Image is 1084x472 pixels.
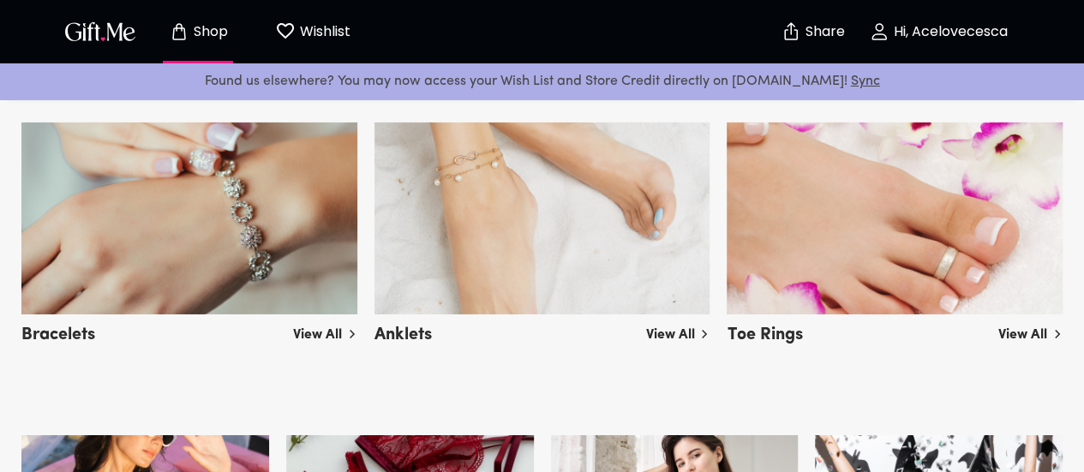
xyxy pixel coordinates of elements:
button: Hi, Acelovecesca [853,4,1024,59]
p: Share [801,25,845,39]
h5: Toe Rings [727,318,802,346]
button: Wishlist page [266,4,360,59]
img: bracelets.png [21,122,357,314]
a: Sync [851,75,880,88]
a: View All [645,318,710,345]
p: Shop [189,25,228,39]
a: View All [998,318,1063,345]
p: Wishlist [296,21,350,43]
img: GiftMe Logo [62,19,139,44]
h5: Bracelets [21,318,95,346]
a: Anklets [374,302,710,343]
h5: Anklets [374,318,432,346]
img: toe_rings.png [727,122,1063,314]
a: View All [293,318,357,345]
button: Store page [151,4,245,59]
img: anklets.png [374,122,710,314]
a: Bracelets [21,302,357,343]
p: Hi, Acelovecesca [889,25,1008,39]
button: Share [782,2,842,62]
p: Found us elsewhere? You may now access your Wish List and Store Credit directly on [DOMAIN_NAME]! [14,70,1070,93]
button: GiftMe Logo [60,21,141,42]
a: Toe Rings [727,302,1063,343]
img: secure [781,21,801,42]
